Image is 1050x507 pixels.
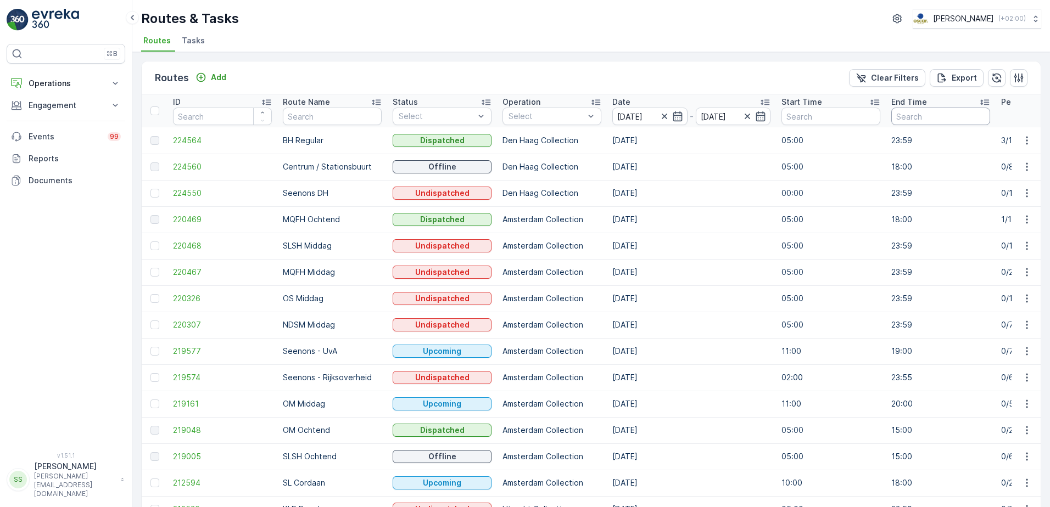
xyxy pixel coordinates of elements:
button: Upcoming [393,345,492,358]
button: Dispatched [393,134,492,147]
p: 05:00 [781,214,880,225]
a: 220468 [173,240,272,251]
p: Undispatched [415,267,470,278]
p: 23:59 [891,319,990,330]
td: [DATE] [607,338,776,364]
p: Date [612,97,630,108]
p: 05:00 [781,240,880,251]
p: Amsterdam Collection [502,240,601,251]
p: Select [509,111,584,122]
p: SLSH Middag [283,240,382,251]
p: Amsterdam Collection [502,398,601,409]
button: Add [191,71,231,84]
div: Toggle Row Selected [150,136,159,145]
a: 219574 [173,372,272,383]
p: NDSM Middag [283,319,382,330]
p: 02:00 [781,372,880,383]
td: [DATE] [607,127,776,154]
p: 23:59 [891,135,990,146]
p: 15:00 [891,425,990,436]
p: 18:00 [891,214,990,225]
p: Routes [155,70,189,86]
p: Export [952,72,977,83]
a: Events99 [7,126,125,148]
p: Offline [428,161,456,172]
input: Search [891,108,990,125]
div: Toggle Row Selected [150,162,159,171]
p: Amsterdam Collection [502,319,601,330]
p: Upcoming [423,398,461,409]
span: 220307 [173,319,272,330]
p: SL Cordaan [283,477,382,488]
p: OM Middag [283,398,382,409]
div: Toggle Row Selected [150,241,159,250]
button: Operations [7,72,125,94]
p: Den Haag Collection [502,135,601,146]
div: Toggle Row Selected [150,426,159,435]
a: 220467 [173,267,272,278]
a: 220326 [173,293,272,304]
p: ⌘B [107,49,118,58]
p: OM Ochtend [283,425,382,436]
p: 05:00 [781,425,880,436]
p: ID [173,97,181,108]
button: Undispatched [393,239,492,252]
td: [DATE] [607,470,776,496]
p: Reports [29,153,121,164]
div: Toggle Row Selected [150,294,159,303]
a: 219161 [173,398,272,409]
p: [PERSON_NAME] [933,13,994,24]
p: 23:59 [891,188,990,199]
p: Seenons - Rijksoverheid [283,372,382,383]
div: Toggle Row Selected [150,268,159,277]
a: Documents [7,170,125,191]
span: 219577 [173,346,272,357]
div: Toggle Row Selected [150,215,159,224]
p: Amsterdam Collection [502,293,601,304]
p: End Time [891,97,927,108]
button: Undispatched [393,318,492,331]
p: 05:00 [781,135,880,146]
span: 212594 [173,477,272,488]
p: Offline [428,451,456,462]
p: Dispatched [420,135,465,146]
p: 05:00 [781,319,880,330]
td: [DATE] [607,312,776,338]
p: Amsterdam Collection [502,425,601,436]
td: [DATE] [607,154,776,180]
p: 23:55 [891,372,990,383]
button: [PERSON_NAME](+02:00) [913,9,1041,29]
div: Toggle Row Selected [150,399,159,408]
a: 219005 [173,451,272,462]
td: [DATE] [607,285,776,312]
p: Upcoming [423,346,461,357]
input: Search [781,108,880,125]
img: logo_light-DOdMpM7g.png [32,9,79,31]
p: Add [211,72,226,83]
p: Amsterdam Collection [502,477,601,488]
span: Tasks [182,35,205,46]
p: Start Time [781,97,822,108]
p: Seenons - UvA [283,346,382,357]
p: 18:00 [891,477,990,488]
button: Clear Filters [849,69,925,87]
td: [DATE] [607,259,776,285]
img: basis-logo_rgb2x.png [913,13,929,25]
button: Offline [393,160,492,173]
p: 23:59 [891,240,990,251]
p: 05:00 [781,293,880,304]
span: 224550 [173,188,272,199]
span: Routes [143,35,171,46]
p: 23:59 [891,267,990,278]
p: Amsterdam Collection [502,451,601,462]
div: Toggle Row Selected [150,452,159,461]
p: OS Middag [283,293,382,304]
p: BH Regular [283,135,382,146]
p: 15:00 [891,451,990,462]
td: [DATE] [607,364,776,391]
p: Amsterdam Collection [502,267,601,278]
